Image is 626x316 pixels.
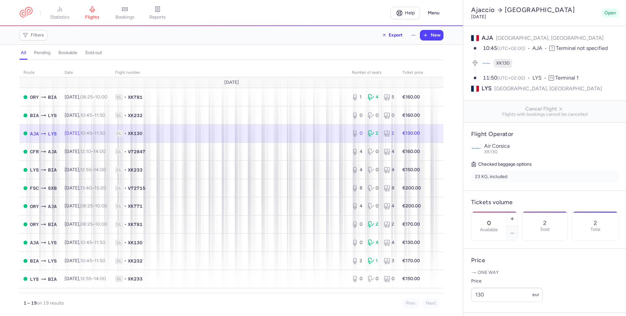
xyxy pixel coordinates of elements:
[65,94,107,100] span: [DATE],
[469,106,621,112] span: Cancel Flight
[368,94,379,100] div: 4
[483,75,497,81] time: 11:50
[115,14,134,20] span: bookings
[471,171,619,183] li: 23 KG, included
[532,292,539,297] span: eur
[496,35,604,41] span: [GEOGRAPHIC_DATA], [GEOGRAPHIC_DATA]
[48,276,57,283] span: BIA
[352,167,363,173] div: 4
[65,276,106,281] span: [DATE],
[30,166,39,173] span: LYS
[48,239,57,246] span: LYS
[80,167,106,173] span: –
[95,221,107,227] time: 10:00
[384,276,395,282] div: 0
[471,6,599,14] h2: Ajaccio [GEOGRAPHIC_DATA]
[352,185,363,191] div: 8
[65,258,105,263] span: [DATE],
[368,276,379,282] div: 0
[590,227,600,232] p: Total
[402,113,420,118] strong: €160.00
[124,167,127,173] span: •
[48,221,57,228] span: BIA
[402,167,420,173] strong: €150.00
[431,33,440,38] span: New
[483,45,497,51] time: 10:45
[65,221,107,227] span: [DATE],
[128,167,142,173] span: XK233
[124,203,127,209] span: •
[30,130,39,137] span: AJA
[405,10,415,15] span: Help
[65,149,106,154] span: [DATE],
[494,84,602,93] span: [GEOGRAPHIC_DATA], [GEOGRAPHIC_DATA]
[471,288,543,302] input: ---
[80,149,91,154] time: 12:10
[30,239,39,246] span: AJA
[95,130,105,136] time: 11:50
[352,130,363,137] div: 0
[471,130,619,138] h4: Flight Operator
[50,14,69,20] span: statistics
[21,50,26,56] h4: all
[352,112,363,119] div: 0
[85,50,102,56] h4: sold out
[124,148,127,155] span: •
[80,130,92,136] time: 10:45
[402,258,420,263] strong: €170.00
[402,130,420,136] strong: €130.00
[389,33,403,38] span: Export
[555,75,579,81] span: Terminal 1
[480,227,498,233] label: Available
[352,276,363,282] div: 0
[80,130,105,136] span: –
[549,46,555,51] span: T
[368,203,379,209] div: 0
[94,149,106,154] time: 14:00
[30,185,39,192] span: FSC
[65,167,106,173] span: [DATE],
[497,75,525,81] span: (UTC+02:00)
[368,258,379,264] div: 1
[37,300,64,306] span: on 19 results
[391,7,420,19] a: Help
[95,113,105,118] time: 11:50
[65,203,107,209] span: [DATE],
[115,148,123,155] span: 1L
[80,240,105,245] span: –
[128,276,142,282] span: XK233
[48,166,57,173] span: BIA
[556,45,608,51] span: Terminal not specified
[496,60,510,67] span: XK130
[80,113,92,118] time: 10:45
[31,33,44,38] span: Filters
[402,94,420,100] strong: €160.00
[384,203,395,209] div: 4
[30,148,39,155] span: CFR
[352,148,363,155] div: 4
[30,257,39,264] span: BIA
[115,239,123,246] span: 1L
[482,34,493,41] span: AJA
[20,30,47,40] button: Filters
[482,84,492,93] span: LYS
[368,148,379,155] div: 0
[549,75,554,81] span: T1
[471,277,543,285] label: Price
[48,203,57,210] span: AJA
[80,221,107,227] span: –
[471,269,619,276] p: One way
[30,94,39,101] span: ORY
[384,130,395,137] div: 2
[115,221,123,228] span: 1L
[402,221,420,227] strong: €170.00
[543,220,546,226] p: 2
[471,257,619,264] h4: Price
[124,239,127,246] span: •
[384,94,395,100] div: 5
[30,276,39,283] span: LYS
[424,7,443,19] button: Menu
[115,94,123,100] span: 1L
[30,203,39,210] span: ORY
[471,160,619,168] h5: Checked baggage options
